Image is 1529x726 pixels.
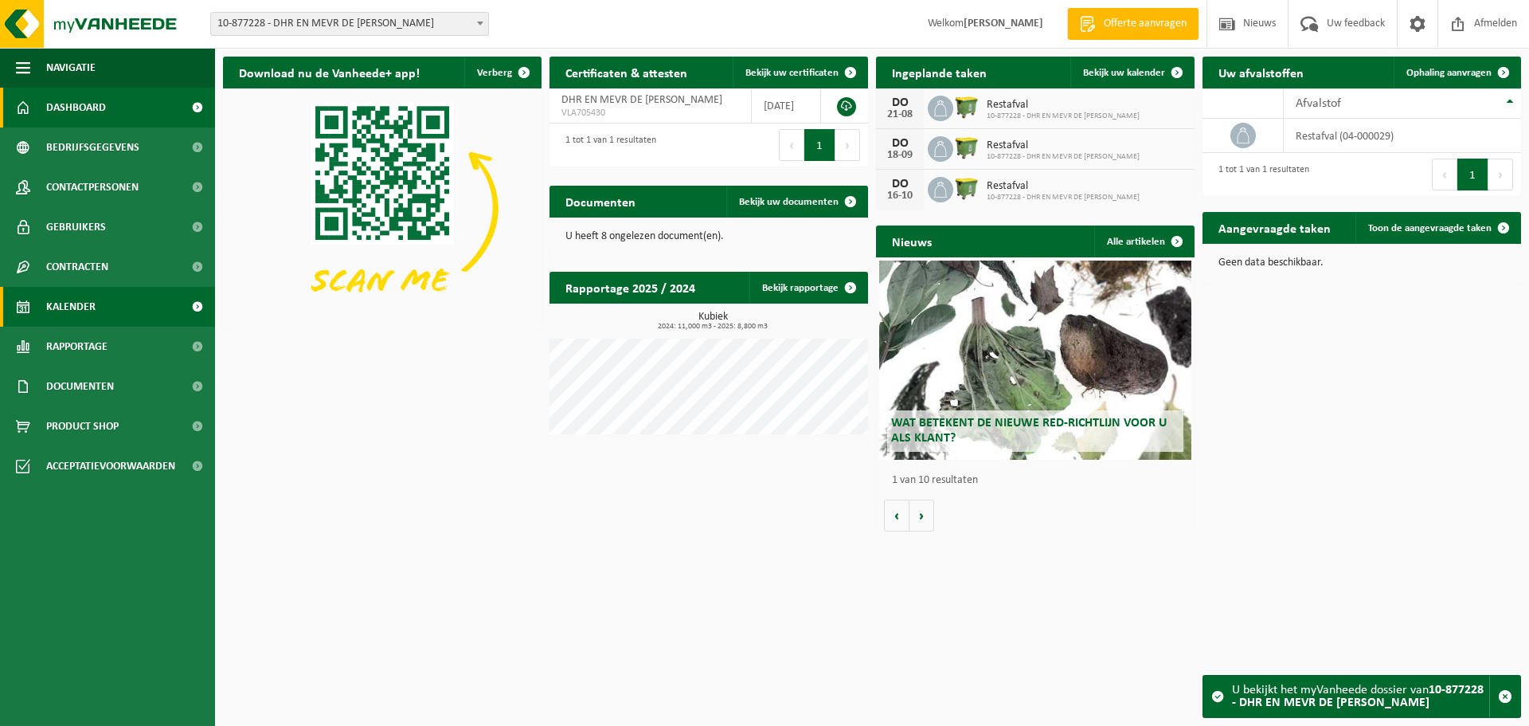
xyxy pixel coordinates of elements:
span: Bekijk uw certificaten [745,68,839,78]
div: 16-10 [884,190,916,202]
div: 1 tot 1 van 1 resultaten [557,128,656,163]
button: Volgende [909,500,934,532]
p: 1 van 10 resultaten [892,475,1187,486]
span: Offerte aanvragen [1100,16,1191,32]
a: Alle artikelen [1094,226,1193,257]
span: Dashboard [46,88,106,128]
div: 21-08 [884,109,916,120]
span: Ophaling aanvragen [1406,68,1492,78]
button: Next [835,129,860,161]
h2: Nieuws [876,226,948,257]
span: Bekijk uw kalender [1083,68,1165,78]
span: 10-877228 - DHR EN MEVR DE [PERSON_NAME] [987,152,1140,162]
button: Previous [1432,159,1457,190]
a: Toon de aangevraagde taken [1355,212,1519,244]
span: Kalender [46,287,96,327]
span: Contracten [46,247,108,287]
img: Download de VHEPlus App [223,88,542,328]
strong: [PERSON_NAME] [964,18,1043,29]
div: 18-09 [884,150,916,161]
span: Restafval [987,139,1140,152]
span: 10-877228 - DHR EN MEVR DE [PERSON_NAME] [987,112,1140,121]
span: Wat betekent de nieuwe RED-richtlijn voor u als klant? [891,417,1167,445]
span: 10-877228 - DHR EN MEVR DE [PERSON_NAME] [987,193,1140,202]
h2: Aangevraagde taken [1202,212,1347,243]
span: 10-877228 - DHR EN MEVR DE JAEGER-LAUREYNS - MALDEGEM [210,12,489,36]
span: 10-877228 - DHR EN MEVR DE JAEGER-LAUREYNS - MALDEGEM [211,13,488,35]
button: Previous [779,129,804,161]
h2: Uw afvalstoffen [1202,57,1320,88]
span: Acceptatievoorwaarden [46,446,175,486]
h2: Certificaten & attesten [549,57,703,88]
span: 2024: 11,000 m3 - 2025: 8,800 m3 [557,323,868,331]
span: Bedrijfsgegevens [46,128,139,167]
span: Verberg [477,68,512,78]
span: Gebruikers [46,207,106,247]
span: Navigatie [46,48,96,88]
a: Bekijk uw certificaten [733,57,866,88]
h2: Rapportage 2025 / 2024 [549,272,711,303]
button: Vorige [884,500,909,532]
a: Offerte aanvragen [1067,8,1199,40]
h3: Kubiek [557,312,868,331]
img: WB-1100-HPE-GN-50 [953,134,980,161]
h2: Ingeplande taken [876,57,1003,88]
button: Verberg [464,57,540,88]
a: Bekijk uw documenten [726,186,866,218]
span: Documenten [46,367,114,406]
a: Bekijk uw kalender [1070,57,1193,88]
h2: Download nu de Vanheede+ app! [223,57,436,88]
div: 1 tot 1 van 1 resultaten [1210,157,1309,192]
img: WB-1100-HPE-GN-50 [953,175,980,202]
div: DO [884,178,916,190]
td: restafval (04-000029) [1284,119,1521,153]
span: Rapportage [46,327,108,367]
div: DO [884,137,916,150]
button: Next [1488,159,1513,190]
button: 1 [1457,159,1488,190]
span: DHR EN MEVR DE [PERSON_NAME] [561,94,722,106]
p: Geen data beschikbaar. [1218,257,1505,269]
span: Contactpersonen [46,167,139,207]
span: Restafval [987,180,1140,193]
a: Bekijk rapportage [749,272,866,304]
div: U bekijkt het myVanheede dossier van [1232,676,1489,717]
span: Restafval [987,99,1140,112]
a: Ophaling aanvragen [1394,57,1519,88]
span: Bekijk uw documenten [739,197,839,207]
span: Afvalstof [1296,97,1341,110]
span: Product Shop [46,406,119,446]
span: VLA705430 [561,107,739,120]
span: Toon de aangevraagde taken [1368,223,1492,233]
h2: Documenten [549,186,651,217]
button: 1 [804,129,835,161]
p: U heeft 8 ongelezen document(en). [565,231,852,242]
img: WB-1100-HPE-GN-50 [953,93,980,120]
strong: 10-877228 - DHR EN MEVR DE [PERSON_NAME] [1232,684,1484,709]
td: [DATE] [752,88,821,124]
a: Wat betekent de nieuwe RED-richtlijn voor u als klant? [879,261,1191,460]
div: DO [884,96,916,109]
